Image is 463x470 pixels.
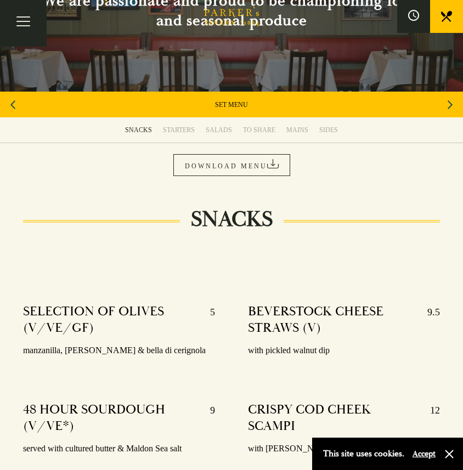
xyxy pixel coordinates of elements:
[444,449,455,460] button: Close and accept
[248,441,440,457] p: with [PERSON_NAME]
[416,303,440,336] p: 9.5
[243,126,275,134] div: TO SHARE
[125,126,152,134] div: SNACKS
[319,126,338,134] div: SIDES
[157,117,200,143] a: STARTERS
[314,117,343,143] a: SIDES
[173,154,290,176] a: DOWNLOAD MENU
[199,401,215,434] p: 9
[206,126,232,134] div: SALADS
[23,303,199,336] h4: SELECTION OF OLIVES (V/VE/GF)
[248,303,416,336] h4: BEVERSTOCK CHEESE STRAWS (V)
[200,117,238,143] a: SALADS
[248,343,440,359] p: with pickled walnut dip
[215,100,248,109] a: SET MENU
[323,446,404,462] p: This site uses cookies.
[248,401,419,434] h4: CRISPY COD CHEEK SCAMPI
[23,401,199,434] h4: 48 HOUR SOURDOUGH (V/VE*)
[120,117,157,143] a: SNACKS
[180,206,284,233] h2: SNACKS
[443,93,458,117] div: Next slide
[23,441,215,457] p: served with cultured butter & Maldon Sea salt
[419,401,440,434] p: 12
[281,117,314,143] a: MAINS
[199,303,215,336] p: 5
[23,343,215,359] p: manzanilla, [PERSON_NAME] & bella di cerignola
[5,93,20,117] div: Previous slide
[238,117,281,143] a: TO SHARE
[413,449,436,459] button: Accept
[163,126,195,134] div: STARTERS
[286,126,308,134] div: MAINS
